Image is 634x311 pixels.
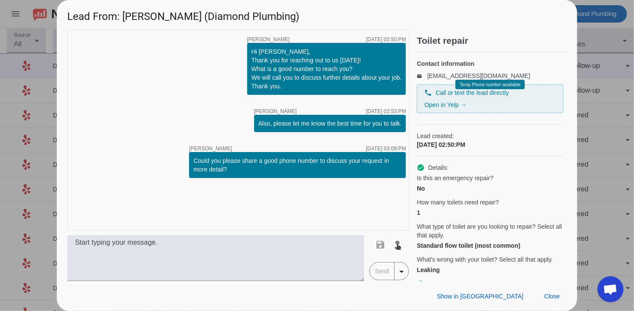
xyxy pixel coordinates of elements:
[428,163,448,172] span: Details:
[544,293,560,300] span: Close
[437,293,523,300] span: Show in [GEOGRAPHIC_DATA]
[417,255,553,264] span: What's wrong with your toilet? Select all that apply.
[258,119,402,128] div: Also, please let me know the best time for you to talk.​
[428,279,468,288] span: Additional info:
[598,276,624,302] div: Open chat
[417,208,563,217] div: 1
[417,266,563,274] div: Leaking
[417,59,563,68] h4: Contact information
[417,198,499,207] span: How many toilets need repair?
[424,89,432,97] mat-icon: phone
[254,109,297,114] span: [PERSON_NAME]
[460,82,520,87] span: Temp Phone number available
[417,280,425,288] mat-icon: check_circle
[537,288,567,304] button: Close
[396,266,407,277] mat-icon: arrow_drop_down
[417,222,563,240] span: What type of toilet are you looking to repair? Select all that apply.
[435,88,509,97] span: Call or text the lead directly
[417,184,563,193] div: No
[366,37,406,42] div: [DATE] 02:50:PM
[417,132,563,140] span: Lead created:
[193,156,402,174] div: Could you please share a good phone number to discuss your request in more detail?​
[417,74,427,78] mat-icon: email
[424,101,466,108] a: Open in Yelp →
[427,72,530,79] a: [EMAIL_ADDRESS][DOMAIN_NAME]
[189,146,232,151] span: [PERSON_NAME]
[366,146,406,151] div: [DATE] 03:09:PM
[252,47,402,91] div: Hi [PERSON_NAME], Thank you for reaching out to us [DATE]! What is a good number to reach you? We...
[393,240,403,250] mat-icon: touch_app
[417,174,493,182] span: Is this an emergency repair?
[417,36,567,45] h2: Toilet repair
[417,241,563,250] div: Standard flow toilet (most common)
[417,140,563,149] div: [DATE] 02:50:PM
[417,164,425,172] mat-icon: check_circle
[366,109,406,114] div: [DATE] 02:53:PM
[430,288,530,304] button: Show in [GEOGRAPHIC_DATA]
[247,37,290,42] span: [PERSON_NAME]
